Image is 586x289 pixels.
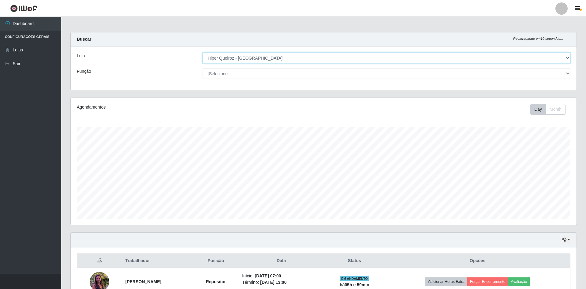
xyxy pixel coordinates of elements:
strong: há 05 h e 59 min [340,282,369,287]
strong: Buscar [77,37,91,42]
label: Função [77,68,91,75]
strong: [PERSON_NAME] [125,279,161,284]
li: Início: [242,273,320,279]
label: Loja [77,53,85,59]
div: First group [530,104,565,115]
button: Day [530,104,546,115]
button: Forçar Encerramento [467,277,508,286]
button: Avaliação [508,277,530,286]
li: Término: [242,279,320,286]
img: CoreUI Logo [10,5,37,12]
time: [DATE] 13:00 [260,280,286,285]
span: EM ANDAMENTO [340,276,369,281]
i: Recarregando em 10 segundos... [513,37,563,40]
th: Data [238,254,324,268]
time: [DATE] 07:00 [255,273,281,278]
th: Posição [193,254,239,268]
div: Toolbar with button groups [530,104,570,115]
th: Status [324,254,385,268]
strong: Repositor [206,279,226,284]
th: Opções [385,254,570,268]
div: Agendamentos [77,104,277,110]
th: Trabalhador [122,254,193,268]
button: Month [546,104,565,115]
button: Adicionar Horas Extra [425,277,467,286]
